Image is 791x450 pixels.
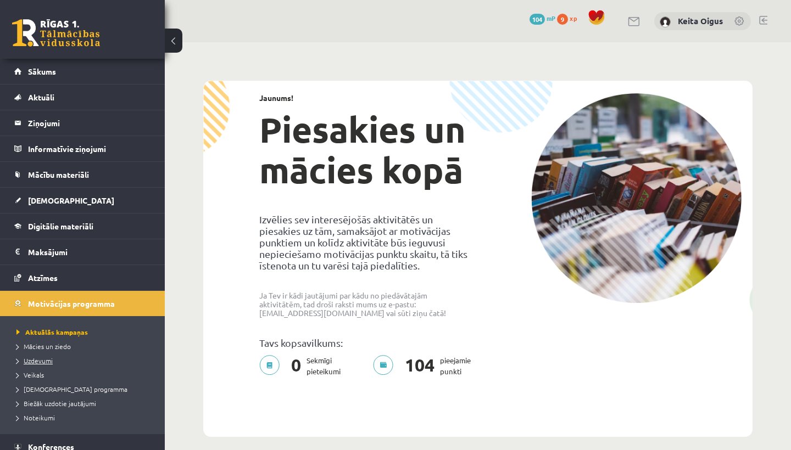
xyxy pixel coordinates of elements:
span: 104 [530,14,545,25]
a: 9 xp [557,14,582,22]
span: Aktuālās kampaņas [16,328,88,336]
span: Sākums [28,66,56,76]
a: Noteikumi [16,413,154,423]
a: Keita Oigus [678,15,723,26]
a: Rīgas 1. Tālmācības vidusskola [12,19,100,47]
span: Atzīmes [28,273,58,283]
a: Mācību materiāli [14,162,151,187]
a: Biežāk uzdotie jautājumi [16,398,154,408]
span: 9 [557,14,568,25]
span: Mācību materiāli [28,170,89,179]
a: Digitālie materiāli [14,213,151,239]
h1: Piesakies un mācies kopā [259,109,470,190]
a: Informatīvie ziņojumi [14,136,151,161]
legend: Maksājumi [28,239,151,265]
span: Veikals [16,370,44,379]
a: Maksājumi [14,239,151,265]
p: pieejamie punkti [373,355,477,377]
a: Motivācijas programma [14,291,151,316]
span: Noteikumi [16,413,55,422]
span: 104 [399,355,440,377]
a: Uzdevumi [16,356,154,365]
span: mP [547,14,555,22]
span: Uzdevumi [16,356,53,365]
span: [DEMOGRAPHIC_DATA] [28,195,114,205]
a: Aktuālās kampaņas [16,327,154,337]
span: Biežāk uzdotie jautājumi [16,399,96,408]
p: Izvēlies sev interesējošās aktivitātēs un piesakies uz tām, samaksājot ar motivācijas punktiem un... [259,213,470,271]
span: [DEMOGRAPHIC_DATA] programma [16,385,127,393]
span: Mācies un ziedo [16,342,71,351]
a: 104 mP [530,14,555,22]
strong: Jaunums! [259,93,293,103]
a: Mācies un ziedo [16,341,154,351]
span: 0 [286,355,307,377]
legend: Informatīvie ziņojumi [28,136,151,161]
span: Motivācijas programma [28,299,115,308]
a: Ziņojumi [14,110,151,136]
a: Aktuāli [14,85,151,110]
img: campaign-image-1c4f3b39ab1f89d1fca25a8facaab35ebc8e40cf20aedba61fd73fb4233361ac.png [531,93,742,303]
span: Aktuāli [28,92,54,102]
a: Veikals [16,370,154,380]
p: Ja Tev ir kādi jautājumi par kādu no piedāvātajām aktivitātēm, tad droši raksti mums uz e-pastu: ... [259,291,470,317]
span: Digitālie materiāli [28,221,93,231]
span: xp [570,14,577,22]
p: Sekmīgi pieteikumi [259,355,347,377]
a: Atzīmes [14,265,151,290]
a: Sākums [14,59,151,84]
p: Tavs kopsavilkums: [259,337,470,348]
a: [DEMOGRAPHIC_DATA] [14,188,151,213]
a: [DEMOGRAPHIC_DATA] programma [16,384,154,394]
img: Keita Oigus [660,16,671,27]
legend: Ziņojumi [28,110,151,136]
